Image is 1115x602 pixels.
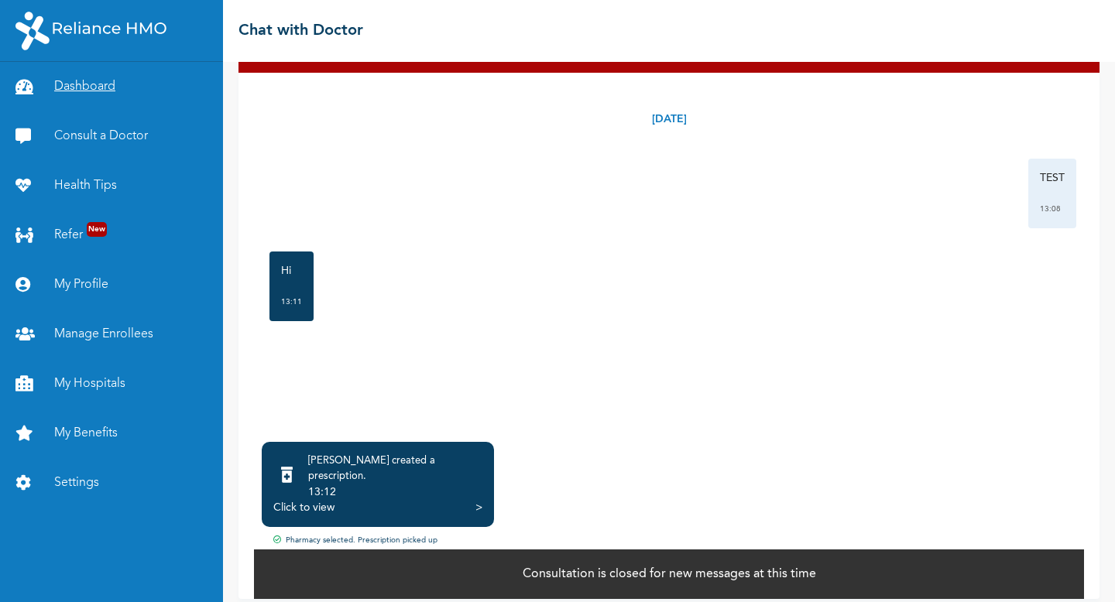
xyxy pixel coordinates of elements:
[254,535,1084,548] div: Pharmacy selected. Prescription picked up
[652,111,687,128] p: [DATE]
[1040,201,1065,217] div: 13:08
[281,263,302,279] p: Hi
[238,19,363,43] h2: Chat with Doctor
[475,500,482,515] div: >
[308,453,482,484] div: [PERSON_NAME] created a prescription .
[523,565,816,583] p: Consultation is closed for new messages at this time
[308,484,482,500] div: 13:12
[1040,170,1065,186] p: TEST
[87,222,107,237] span: New
[15,12,166,50] img: RelianceHMO's Logo
[281,294,302,310] div: 13:11
[273,500,334,515] div: Click to view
